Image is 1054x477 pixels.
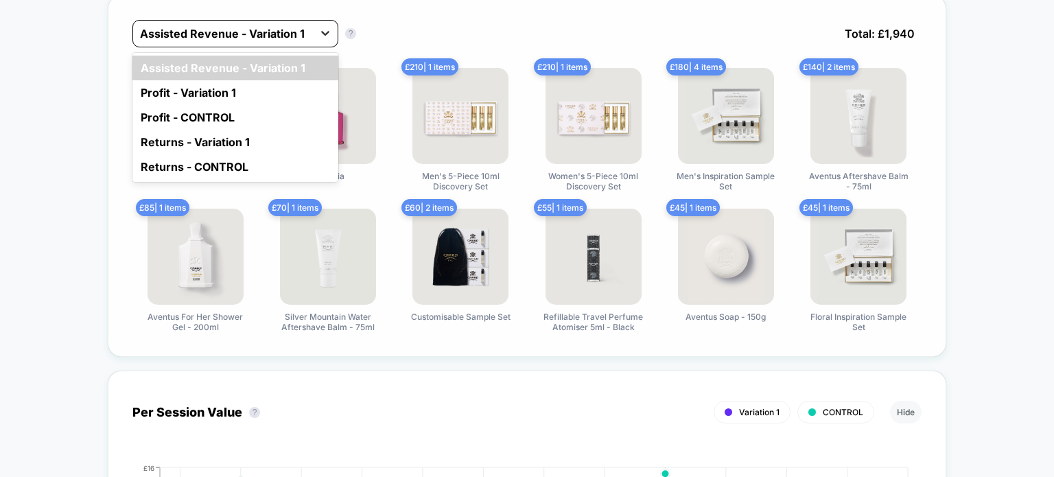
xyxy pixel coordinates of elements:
span: Men's Inspiration Sample Set [675,171,777,191]
span: Refillable Travel Perfume Atomiser 5ml - Black [542,312,645,332]
img: Men's 5-Piece 10ml Discovery Set [412,68,508,164]
img: Customisable Sample Set [412,209,508,305]
img: Men's Inspiration Sample Set [678,68,774,164]
img: Aventus Aftershave Balm - 75ml [810,68,906,164]
span: Aventus Soap - 150g [686,312,766,322]
span: Customisable Sample Set [411,312,511,322]
img: Refillable Travel Perfume Atomiser 5ml - Black [546,209,642,305]
img: Women's 5-Piece 10ml Discovery Set [546,68,642,164]
span: £ 140 | 2 items [799,58,858,75]
img: Aventus For Her Shower Gel - 200ml [148,209,244,305]
img: Aventus Soap - 150g [678,209,774,305]
span: Men's 5-Piece 10ml Discovery Set [409,171,512,191]
span: Variation 1 [739,407,780,417]
span: £ 45 | 1 items [666,199,720,216]
span: Aventus For Her Shower Gel - 200ml [144,312,247,332]
span: £ 210 | 1 items [534,58,591,75]
tspan: £16 [143,463,154,472]
div: Returns - CONTROL [132,154,338,179]
img: Floral Inspiration Sample Set [810,209,906,305]
span: Women's 5-Piece 10ml Discovery Set [542,171,645,191]
button: Hide [890,401,922,423]
span: £ 60 | 2 items [401,199,457,216]
button: ? [249,407,260,418]
div: Profit - Variation 1 [132,80,338,105]
div: Assisted Revenue - Variation 1 [132,56,338,80]
span: £ 180 | 4 items [666,58,726,75]
img: Silver Mountain Water Aftershave Balm - 75ml [280,209,376,305]
div: Profit - CONTROL [132,105,338,130]
div: Returns - Variation 1 [132,130,338,154]
span: Silver Mountain Water Aftershave Balm - 75ml [277,312,379,332]
span: £ 45 | 1 items [799,199,853,216]
button: ? [345,28,356,39]
span: £ 210 | 1 items [401,58,458,75]
span: £ 85 | 1 items [136,199,189,216]
span: £ 55 | 1 items [534,199,587,216]
span: £ 70 | 1 items [268,199,322,216]
span: CONTROL [823,407,863,417]
span: Total: £ 1,940 [838,20,922,47]
span: Aventus Aftershave Balm - 75ml [807,171,910,191]
span: Floral Inspiration Sample Set [807,312,910,332]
